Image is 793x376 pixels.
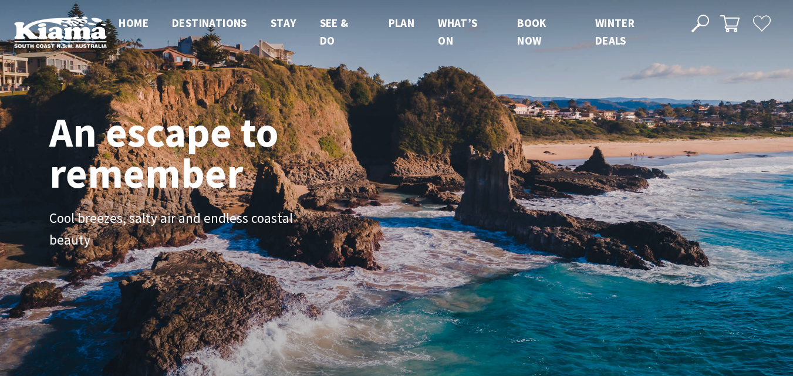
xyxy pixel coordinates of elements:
img: Kiama Logo [14,16,107,48]
span: What’s On [438,16,477,48]
span: Destinations [172,16,247,30]
span: See & Do [320,16,349,48]
span: Plan [389,16,415,30]
nav: Main Menu [107,14,678,50]
h1: An escape to remember [49,111,372,194]
span: Book now [517,16,546,48]
span: Stay [271,16,296,30]
p: Cool breezes, salty air and endless coastal beauty [49,208,313,251]
span: Winter Deals [595,16,635,48]
span: Home [119,16,149,30]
